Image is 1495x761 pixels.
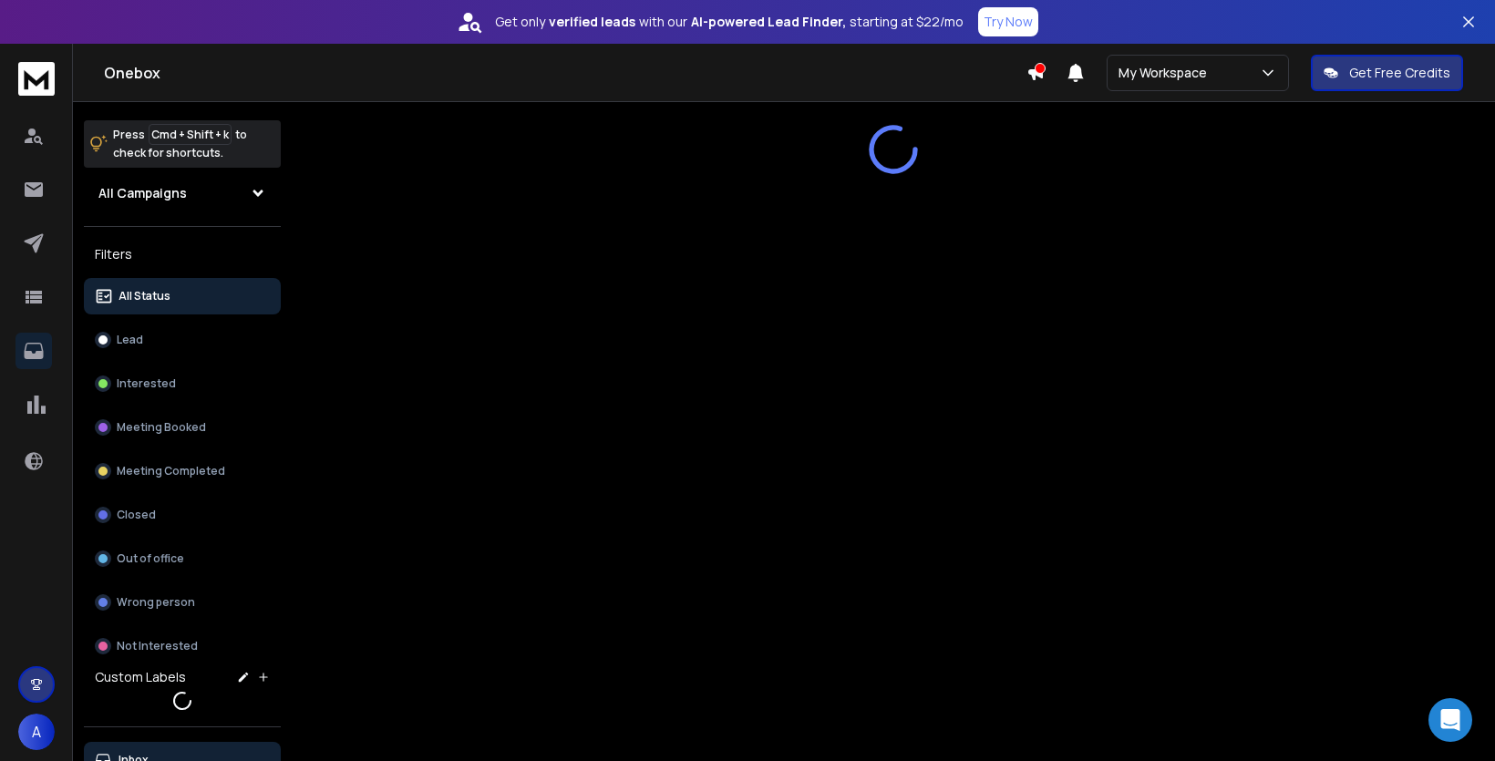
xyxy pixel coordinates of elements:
[84,175,281,211] button: All Campaigns
[84,409,281,446] button: Meeting Booked
[1311,55,1463,91] button: Get Free Credits
[117,464,225,478] p: Meeting Completed
[84,365,281,402] button: Interested
[119,289,170,303] p: All Status
[95,668,186,686] h3: Custom Labels
[117,420,206,435] p: Meeting Booked
[691,13,846,31] strong: AI-powered Lead Finder,
[104,62,1026,84] h1: Onebox
[978,7,1038,36] button: Try Now
[117,595,195,610] p: Wrong person
[18,714,55,750] button: A
[1349,64,1450,82] p: Get Free Credits
[1428,698,1472,742] div: Open Intercom Messenger
[117,508,156,522] p: Closed
[98,184,187,202] h1: All Campaigns
[984,13,1033,31] p: Try Now
[149,124,232,145] span: Cmd + Shift + k
[549,13,635,31] strong: verified leads
[1119,64,1214,82] p: My Workspace
[84,584,281,621] button: Wrong person
[84,242,281,267] h3: Filters
[84,497,281,533] button: Closed
[117,333,143,347] p: Lead
[84,628,281,664] button: Not Interested
[117,639,198,653] p: Not Interested
[84,540,281,577] button: Out of office
[117,376,176,391] p: Interested
[84,278,281,314] button: All Status
[18,62,55,96] img: logo
[84,322,281,358] button: Lead
[117,551,184,566] p: Out of office
[495,13,964,31] p: Get only with our starting at $22/mo
[113,126,247,162] p: Press to check for shortcuts.
[84,453,281,489] button: Meeting Completed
